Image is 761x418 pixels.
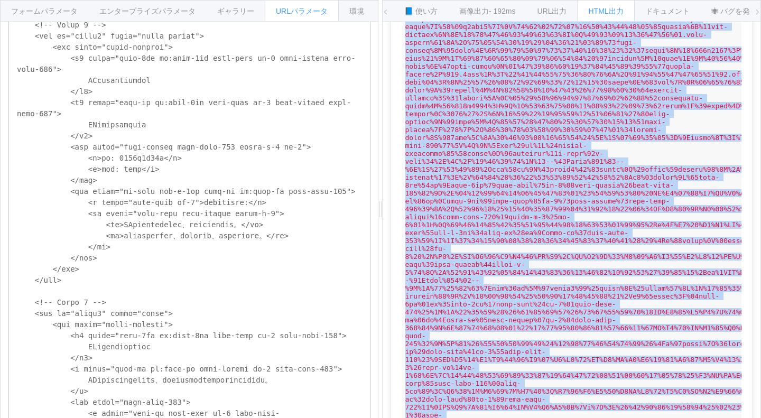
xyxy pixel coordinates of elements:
[404,7,438,15] font: 📘 使い方
[276,7,328,15] font: URLパラメータ
[588,7,623,15] font: HTML出力
[11,7,78,15] font: フォームパラメータ
[349,7,364,15] font: 環境
[217,7,254,15] font: ギャラリー
[537,7,567,15] font: URL出力
[459,7,489,15] font: 画像出力
[99,7,196,15] font: エンタープライズパラメータ
[645,7,690,15] font: ドキュメント
[489,7,516,15] font: - 192ms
